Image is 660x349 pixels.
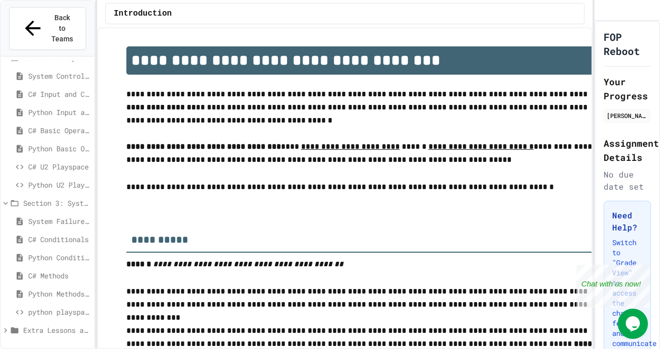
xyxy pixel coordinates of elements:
h2: Your Progress [604,75,651,103]
span: python playspace [28,307,90,317]
span: C# Methods [28,270,90,281]
span: Python U2 Playspace [28,180,90,190]
span: Extra Lessons and Practice Python [23,325,90,335]
iframe: chat widget [576,265,650,308]
h2: Assignment Details [604,136,651,164]
h3: Need Help? [612,209,642,234]
span: Back to Teams [50,13,74,44]
div: No due date set [604,168,651,193]
span: Section 3: System Failures [23,198,90,208]
span: Python Input and Concatenation [28,107,90,118]
span: C# Conditionals [28,234,90,245]
span: Python Basic Operators [28,143,90,154]
span: Python Conditionals [28,252,90,263]
span: C# U2 Playspace [28,161,90,172]
span: C# Input and Concatenation [28,89,90,99]
span: Python Methods\Functions [28,288,90,299]
div: [PERSON_NAME] [607,111,648,120]
h1: FOP Reboot [604,30,651,58]
span: System Control Story [28,71,90,81]
button: Back to Teams [9,7,86,50]
span: System Failures Story [28,216,90,226]
iframe: chat widget [618,309,650,339]
span: Introduction [114,8,172,20]
span: C# Basic Operators [28,125,90,136]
